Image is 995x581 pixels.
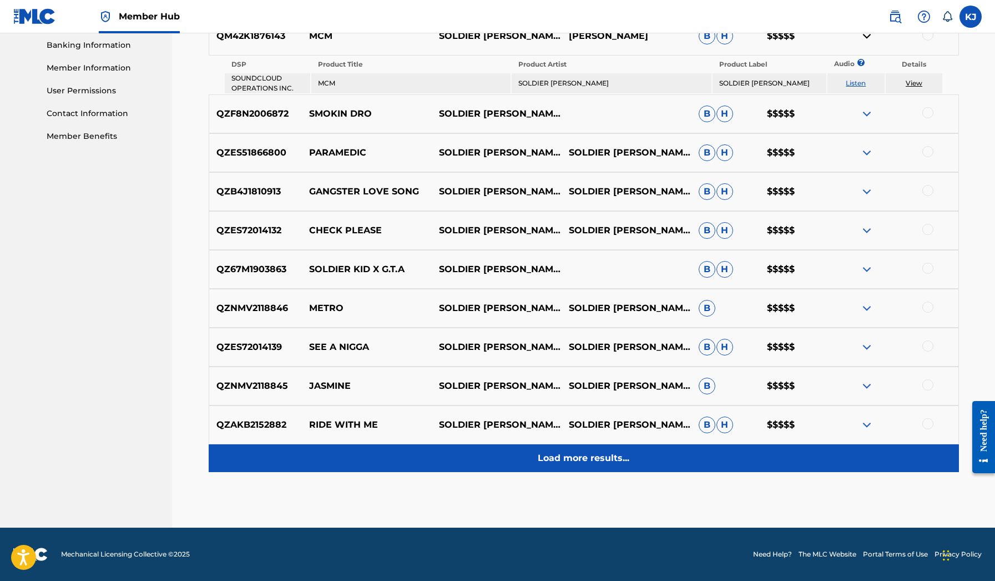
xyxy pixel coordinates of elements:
p: SOLDIER [PERSON_NAME] [432,340,562,354]
div: Drag [943,539,949,572]
span: H [716,106,733,122]
th: Product Artist [512,57,711,72]
span: B [699,378,715,394]
span: B [699,300,715,317]
p: $$$$$ [760,146,829,159]
p: $$$$$ [760,185,829,198]
img: expand [860,340,873,354]
span: B [699,339,715,355]
p: QZNMV2118846 [209,302,302,315]
p: QZES72014139 [209,340,302,354]
p: METRO [302,302,432,315]
a: Listen [846,79,866,87]
p: MCM [302,29,432,43]
img: Top Rightsholder [99,10,112,23]
span: Member Hub [119,10,180,23]
p: $$$$$ [760,107,829,121]
a: Member Information [47,62,159,74]
a: The MLC Website [799,549,856,559]
p: Load more results... [538,452,629,465]
a: Public Search [884,6,906,28]
p: QZNMV2118845 [209,379,302,393]
img: expand [860,185,873,198]
p: QZES51866800 [209,146,302,159]
p: SOLDIER [PERSON_NAME] [432,107,562,121]
td: SOLDIER [PERSON_NAME] [713,73,826,93]
img: expand [860,302,873,315]
a: View [906,79,922,87]
span: B [699,144,715,161]
p: $$$$$ [760,263,829,276]
p: PARAMEDIC [302,146,432,159]
p: $$$$$ [760,418,829,432]
p: SEE A NIGGA [302,340,432,354]
img: expand [860,224,873,237]
a: Member Benefits [47,131,159,142]
p: RIDE WITH ME [302,418,432,432]
span: H [716,144,733,161]
img: contract [860,29,873,43]
span: B [699,417,715,433]
p: $$$$$ [760,224,829,237]
p: $$$$$ [760,340,829,354]
a: Need Help? [753,549,792,559]
td: SOUNDCLOUD OPERATIONS INC. [225,73,310,93]
span: ? [861,59,861,66]
img: help [917,10,931,23]
span: H [716,261,733,278]
div: Help [913,6,935,28]
p: SOLDIER [PERSON_NAME] [432,379,562,393]
p: Audio [827,59,841,69]
th: Product Label [713,57,826,72]
p: GANGSTER LOVE SONG [302,185,432,198]
img: expand [860,263,873,276]
p: $$$$$ [760,302,829,315]
img: logo [13,548,48,561]
a: Contact Information [47,108,159,119]
th: DSP [225,57,310,72]
p: SOLDIER [PERSON_NAME] [562,185,691,198]
span: H [716,183,733,200]
p: CHECK PLEASE [302,224,432,237]
img: expand [860,146,873,159]
p: SMOKIN DRO [302,107,432,121]
iframe: Chat Widget [940,528,995,581]
p: SOLDIER [PERSON_NAME] [432,302,562,315]
p: QZF8N2006872 [209,107,302,121]
p: SOLDIER [PERSON_NAME] [562,379,691,393]
a: Portal Terms of Use [863,549,928,559]
img: MLC Logo [13,8,56,24]
p: SOLDIER [PERSON_NAME] [432,263,562,276]
p: $$$$$ [760,29,829,43]
span: B [699,222,715,239]
span: H [716,339,733,355]
a: User Permissions [47,85,159,97]
p: QZ67M1903863 [209,263,302,276]
span: H [716,417,733,433]
a: Privacy Policy [935,549,982,559]
p: SOLDIER [PERSON_NAME] [432,29,562,43]
p: QZES72014132 [209,224,302,237]
p: $$$$$ [760,379,829,393]
p: SOLDIER [PERSON_NAME] [562,340,691,354]
span: H [716,222,733,239]
td: MCM [311,73,511,93]
p: [PERSON_NAME] [562,29,691,43]
span: B [699,261,715,278]
p: SOLDIER [PERSON_NAME] [562,146,691,159]
span: B [699,183,715,200]
p: SOLDIER [PERSON_NAME] [432,224,562,237]
a: Banking Information [47,39,159,51]
span: B [699,28,715,44]
th: Product Title [311,57,511,72]
p: SOLDIER [PERSON_NAME] [432,185,562,198]
p: QZB4J1810913 [209,185,302,198]
span: H [716,28,733,44]
img: search [888,10,902,23]
img: expand [860,107,873,121]
span: B [699,106,715,122]
p: SOLDIER [PERSON_NAME] [562,224,691,237]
